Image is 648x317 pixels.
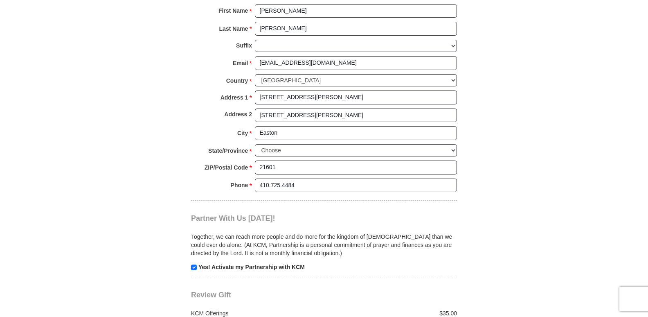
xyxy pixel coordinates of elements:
strong: Last Name [219,23,248,34]
span: Review Gift [191,291,231,299]
strong: Suffix [236,40,252,51]
span: Partner With Us [DATE]! [191,214,275,222]
strong: First Name [218,5,248,16]
strong: Address 1 [220,92,248,103]
strong: State/Province [208,145,248,156]
strong: Email [233,57,248,69]
strong: Country [226,75,248,86]
strong: Address 2 [224,109,252,120]
strong: Yes! Activate my Partnership with KCM [198,264,305,270]
strong: ZIP/Postal Code [205,162,248,173]
strong: City [237,127,248,139]
p: Together, we can reach more people and do more for the kingdom of [DEMOGRAPHIC_DATA] than we coul... [191,233,457,257]
strong: Phone [231,179,248,191]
